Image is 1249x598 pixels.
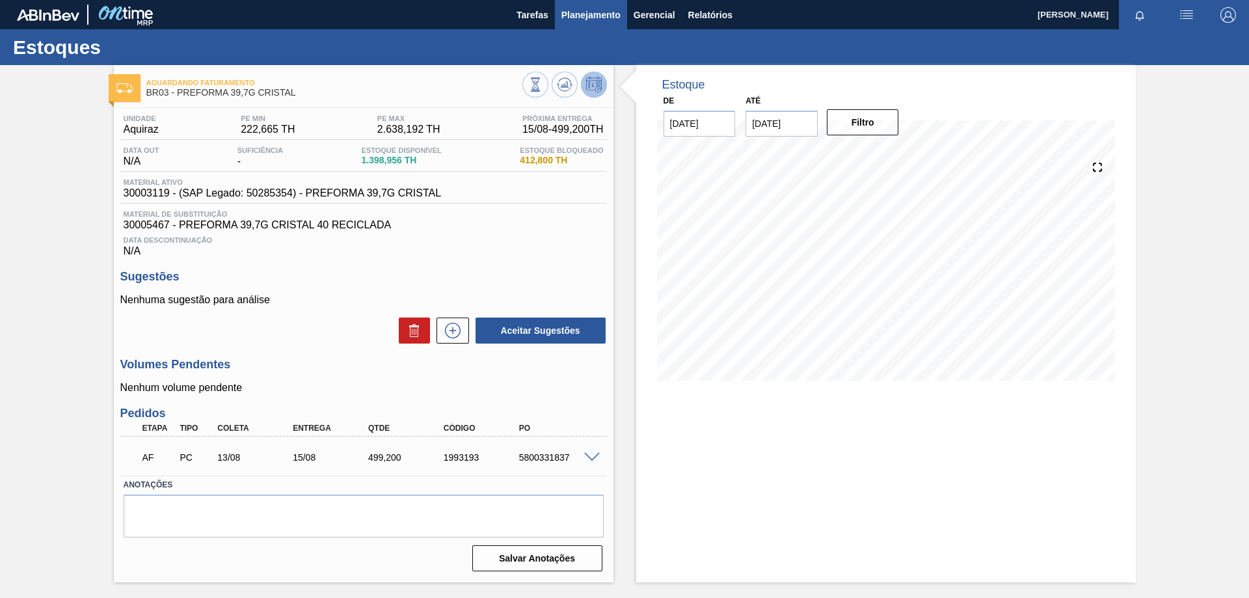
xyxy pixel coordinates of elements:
span: 412,800 TH [520,156,603,165]
span: Tarefas [517,7,548,23]
span: 222,665 TH [241,124,295,135]
span: BR03 - PREFORMA 39,7G CRISTAL [146,88,522,98]
div: 5800331837 [516,452,600,463]
div: 1993193 [440,452,525,463]
span: Estoque Bloqueado [520,146,603,154]
button: Aceitar Sugestões [476,318,606,344]
div: Etapa [139,424,178,433]
div: Tipo [176,424,215,433]
div: N/A [120,146,163,167]
div: Qtde [365,424,450,433]
div: Aguardando Faturamento [139,443,178,472]
button: Visão Geral dos Estoques [522,72,548,98]
span: 1.398,956 TH [362,156,442,165]
div: Aceitar Sugestões [469,316,607,345]
button: Salvar Anotações [472,545,602,571]
span: Aquiraz [124,124,159,135]
input: dd/mm/yyyy [664,111,736,137]
div: Código [440,424,525,433]
label: De [664,96,675,105]
img: TNhmsLtSVTkK8tSr43FrP2fwEKptu5GPRR3wAAAABJRU5ErkJggg== [17,9,79,21]
span: Suficiência [237,146,283,154]
div: Nova sugestão [430,318,469,344]
label: Até [745,96,760,105]
div: Estoque [662,78,705,92]
span: Material de Substituição [124,210,604,218]
button: Notificações [1119,6,1161,24]
h1: Estoques [13,40,244,55]
img: Logout [1220,7,1236,23]
span: Data Descontinuação [124,236,604,244]
div: N/A [120,231,607,257]
span: 30003119 - (SAP Legado: 50285354) - PREFORMA 39,7G CRISTAL [124,187,442,199]
p: AF [142,452,175,463]
div: - [234,146,286,167]
span: Material ativo [124,178,442,186]
button: Filtro [827,109,899,135]
span: Relatórios [688,7,732,23]
div: 499,200 [365,452,450,463]
span: Gerencial [634,7,675,23]
h3: Sugestões [120,270,607,284]
span: Estoque Disponível [362,146,442,154]
span: Aguardando Faturamento [146,79,522,87]
div: Excluir Sugestões [392,318,430,344]
div: 15/08/2025 [289,452,374,463]
img: Ícone [116,83,133,93]
span: Unidade [124,115,159,122]
p: Nenhum volume pendente [120,382,607,394]
h3: Pedidos [120,407,607,420]
span: Data out [124,146,159,154]
div: 13/08/2025 [214,452,299,463]
input: dd/mm/yyyy [745,111,818,137]
label: Anotações [124,476,604,495]
span: PE MIN [241,115,295,122]
span: PE MAX [377,115,440,122]
span: 30005467 - PREFORMA 39,7G CRISTAL 40 RECICLADA [124,219,604,231]
h3: Volumes Pendentes [120,358,607,372]
span: Próxima Entrega [522,115,604,122]
span: 2.638,192 TH [377,124,440,135]
button: Atualizar Gráfico [552,72,578,98]
div: Entrega [289,424,374,433]
span: Planejamento [561,7,621,23]
div: Pedido de Compra [176,452,215,463]
img: userActions [1179,7,1194,23]
p: Nenhuma sugestão para análise [120,294,607,306]
div: Coleta [214,424,299,433]
div: PO [516,424,600,433]
span: 15/08 - 499,200 TH [522,124,604,135]
button: Desprogramar Estoque [581,72,607,98]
